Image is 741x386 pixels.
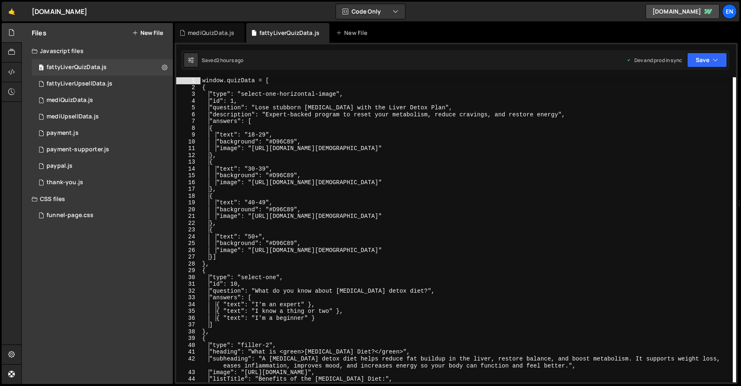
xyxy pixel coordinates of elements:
[645,4,720,19] a: [DOMAIN_NAME]
[47,80,112,88] div: fattyLiverUpsellData.js
[32,92,173,109] div: 16956/46700.js
[176,179,200,186] div: 16
[217,57,244,64] div: 2 hours ago
[336,4,405,19] button: Code Only
[722,4,737,19] a: En
[176,261,200,268] div: 28
[47,97,93,104] div: mediQuizData.js
[176,321,200,328] div: 37
[176,376,200,383] div: 44
[176,186,200,193] div: 17
[176,267,200,274] div: 29
[47,179,83,186] div: thank-you.js
[47,162,72,170] div: paypal.js
[176,247,200,254] div: 26
[32,109,173,125] div: 16956/46701.js
[32,28,47,37] h2: Files
[176,227,200,233] div: 23
[176,369,200,376] div: 43
[47,113,99,120] div: mediUpsellData.js
[32,125,173,141] div: 16956/46551.js
[176,145,200,152] div: 11
[176,342,200,349] div: 40
[176,132,200,139] div: 9
[176,294,200,301] div: 33
[626,57,682,64] div: Dev and prod in sync
[32,59,173,76] div: 16956/46566.js
[47,64,107,71] div: fattyLiverQuizData.js
[32,174,173,191] div: 16956/46524.js
[176,77,200,84] div: 1
[32,7,87,16] div: [DOMAIN_NAME]
[176,98,200,105] div: 4
[176,328,200,335] div: 38
[176,233,200,240] div: 24
[176,254,200,261] div: 27
[32,207,173,224] div: 16956/47008.css
[176,301,200,308] div: 34
[39,65,44,72] span: 0
[32,141,173,158] div: 16956/46552.js
[2,2,22,21] a: 🤙
[32,76,173,92] div: 16956/46565.js
[47,212,93,219] div: funnel-page.css
[176,240,200,247] div: 25
[176,172,200,179] div: 15
[259,29,319,37] div: fattyLiverQuizData.js
[176,220,200,227] div: 22
[22,43,173,59] div: Javascript files
[176,159,200,166] div: 13
[176,308,200,315] div: 35
[176,349,200,356] div: 41
[176,139,200,146] div: 10
[176,206,200,213] div: 20
[176,111,200,118] div: 6
[47,129,79,137] div: payment.js
[132,30,163,36] button: New File
[188,29,234,37] div: mediQuizData.js
[202,57,244,64] div: Saved
[32,158,173,174] div: 16956/46550.js
[176,356,200,369] div: 42
[176,91,200,98] div: 3
[687,53,727,67] button: Save
[176,152,200,159] div: 12
[176,166,200,173] div: 14
[176,281,200,288] div: 31
[22,191,173,207] div: CSS files
[176,288,200,295] div: 32
[176,104,200,111] div: 5
[176,193,200,200] div: 18
[47,146,109,153] div: payment-supporter.js
[176,84,200,91] div: 2
[176,118,200,125] div: 7
[176,274,200,281] div: 30
[176,213,200,220] div: 21
[336,29,370,37] div: New File
[176,125,200,132] div: 8
[176,315,200,322] div: 36
[176,199,200,206] div: 19
[176,335,200,342] div: 39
